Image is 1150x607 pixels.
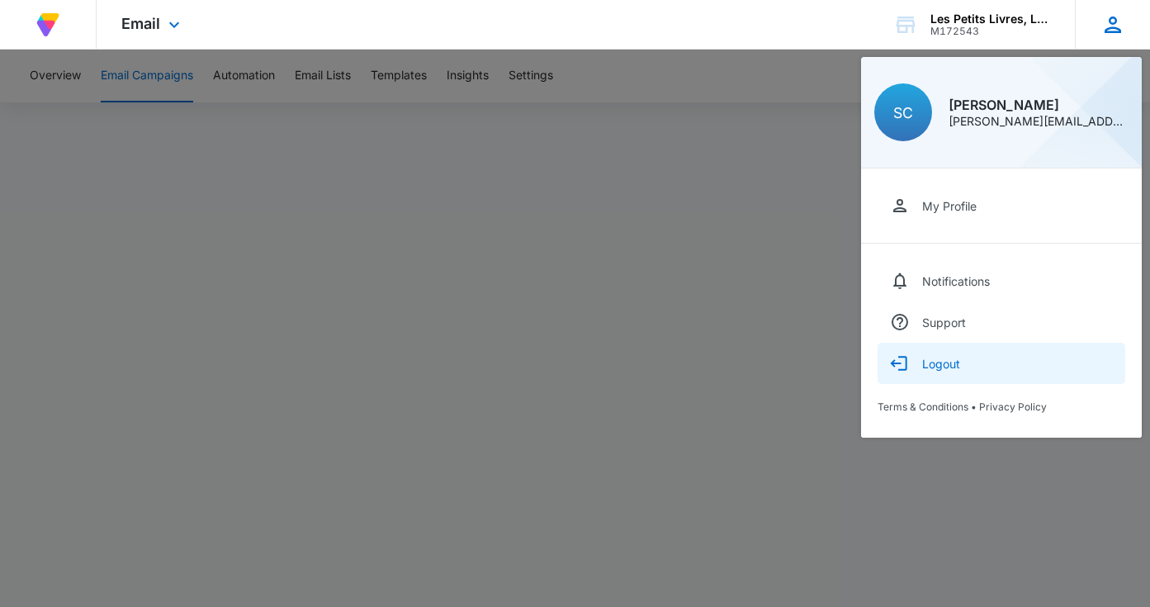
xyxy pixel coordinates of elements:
div: • [878,401,1125,413]
div: account id [930,26,1051,37]
a: My Profile [878,185,1125,226]
div: Logout [922,357,960,371]
div: Notifications [922,274,990,288]
button: Logout [878,343,1125,384]
div: [PERSON_NAME][EMAIL_ADDRESS][DOMAIN_NAME] [949,116,1129,127]
div: [PERSON_NAME] [949,98,1129,111]
a: Support [878,301,1125,343]
div: My Profile [922,199,977,213]
div: Support [922,315,966,330]
img: Volusion [33,10,63,40]
a: Terms & Conditions [878,401,968,413]
a: Privacy Policy [979,401,1047,413]
a: Notifications [878,260,1125,301]
span: SC [893,104,913,121]
div: account name [930,12,1051,26]
span: Email [121,15,160,32]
